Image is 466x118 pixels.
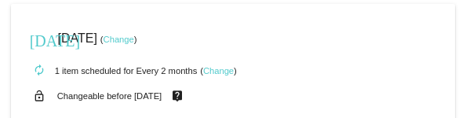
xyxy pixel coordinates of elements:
[30,30,49,49] mat-icon: [DATE]
[100,35,137,44] small: ( )
[30,86,49,106] mat-icon: lock_open
[203,66,234,76] a: Change
[58,31,97,45] span: [DATE]
[168,86,187,106] mat-icon: live_help
[57,91,162,101] small: Changeable before [DATE]
[24,66,198,76] small: 1 item scheduled for Every 2 months
[200,66,237,76] small: ( )
[104,35,134,44] a: Change
[30,61,49,80] mat-icon: autorenew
